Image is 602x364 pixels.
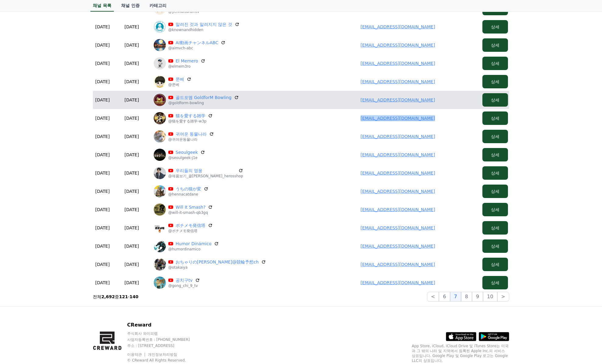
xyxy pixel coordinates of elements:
p: [DATE] [124,243,139,249]
a: [EMAIL_ADDRESS][DOMAIN_NAME] [361,97,435,102]
a: 상세 [482,262,508,267]
a: [EMAIL_ADDRESS][DOMAIN_NAME] [361,262,435,267]
p: [DATE] [95,243,110,249]
p: [DATE] [124,152,139,158]
p: [DATE] [124,225,139,231]
button: 6 [439,292,450,302]
a: 개인정보처리방침 [148,352,177,357]
a: 공치구tv [176,277,193,283]
a: 상세 [482,116,508,121]
button: 9 [472,292,483,302]
a: [EMAIL_ADDRESS][DOMAIN_NAME] [361,152,435,157]
a: 상세 [482,97,508,102]
img: うちの猫が変 [154,185,166,197]
span: Messages [51,203,68,207]
p: [DATE] [124,79,139,85]
p: [DATE] [95,60,110,66]
img: El Memero [154,57,166,69]
a: 상세 [482,152,508,157]
p: @쭌베 [168,82,191,87]
button: 8 [461,292,472,302]
button: 상세 [482,38,508,52]
p: [DATE] [95,188,110,194]
p: [DATE] [124,188,139,194]
p: 주식회사 와이피랩 [127,331,234,336]
img: 귀여운 동물나라 [154,130,166,143]
button: 상세 [482,75,508,88]
p: [DATE] [124,280,139,286]
button: > [497,292,509,302]
button: 상세 [482,258,508,271]
a: 상세 [482,134,508,139]
a: AI動画チャンネルABC [176,40,218,46]
strong: 121 [119,294,128,299]
p: [DATE] [124,207,139,213]
img: Will It Smash? [154,203,166,216]
p: @goldform-bowling [168,101,239,105]
img: 猫を愛する雑学 [154,112,166,124]
p: @will-it-smash-qb3gq [168,210,213,215]
a: Settings [79,193,117,208]
p: @humordinamico [168,247,219,252]
p: @귀여운동물나라 [168,137,214,142]
p: @ポチメモ発信塔 [168,228,213,233]
strong: 2,692 [101,294,115,299]
p: [DATE] [95,280,110,286]
p: [DATE] [124,133,139,140]
a: 알려진 것과 알려지지 않은 것 [176,21,232,27]
button: 상세 [482,166,508,180]
p: [DATE] [95,24,110,30]
button: 상세 [482,93,508,107]
button: 상세 [482,221,508,235]
a: Messages [40,193,79,208]
button: 상세 [482,130,508,143]
p: [DATE] [124,97,139,103]
img: 골드포엠 GoldforM Bowling [154,94,166,106]
a: Humor Dinámico [176,241,212,247]
a: 상세 [482,171,508,175]
p: App Store, iCloud, iCloud Drive 및 iTunes Store는 미국과 그 밖의 나라 및 지역에서 등록된 Apple Inc.의 서비스 상표입니다. Goo... [412,344,509,363]
a: [EMAIL_ADDRESS][DOMAIN_NAME] [361,280,435,285]
img: AI動画チャンネルABC [154,39,166,51]
button: 상세 [482,57,508,70]
a: 이용약관 [127,352,146,357]
img: 쭌베 [154,76,166,88]
p: [DATE] [124,42,139,48]
p: @猫を愛する雑学-w3p [168,119,213,124]
p: @seoulgeek-j1e [168,155,205,160]
a: [EMAIL_ADDRESS][DOMAIN_NAME] [361,24,435,29]
p: @knownandhidden [168,27,240,32]
img: Seoulgeek [154,149,166,161]
a: Seoulgeek [176,149,198,155]
a: Will It Smash? [176,204,205,210]
a: [EMAIL_ADDRESS][DOMAIN_NAME] [361,171,435,175]
a: 상세 [482,207,508,212]
p: @aimvch-abc [168,46,226,51]
a: 상세 [482,61,508,66]
p: @hennacatdane [168,192,208,197]
a: 귀여운 동물나라 [176,131,207,137]
a: 상세 [482,244,508,249]
button: 상세 [482,148,508,161]
span: Home [16,202,26,207]
a: [EMAIL_ADDRESS][DOMAIN_NAME] [361,43,435,48]
a: [EMAIL_ADDRESS][DOMAIN_NAME] [361,225,435,230]
button: 상세 [482,276,508,289]
img: 공치구tv [154,277,166,289]
a: 상세 [482,43,508,48]
a: 상세 [482,280,508,285]
img: 알려진 것과 알려지지 않은 것 [154,21,166,33]
a: 猫を愛する雑学 [176,113,205,119]
a: 우리들의 영웅 [176,168,236,174]
button: 상세 [482,185,508,198]
a: ポチメモ発信塔 [176,222,205,228]
button: 7 [450,292,461,302]
a: 상세 [482,24,508,29]
p: [DATE] [95,170,110,176]
p: @otakaiya [168,265,266,270]
p: © CReward All Rights Reserved. [127,358,234,363]
p: [DATE] [95,97,110,103]
p: [DATE] [95,225,110,231]
p: 전체 중 - [93,294,138,300]
a: 골드포엠 GoldforM Bowling [176,94,232,101]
